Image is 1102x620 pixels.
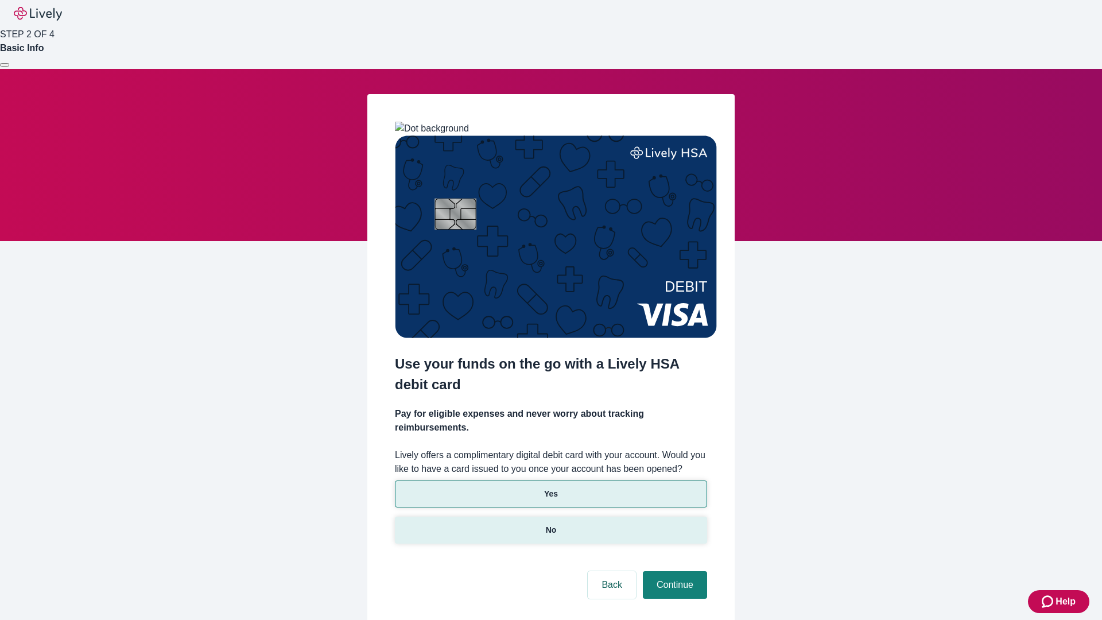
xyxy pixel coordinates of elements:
[395,135,717,338] img: Debit card
[395,354,707,395] h2: Use your funds on the go with a Lively HSA debit card
[546,524,557,536] p: No
[588,571,636,599] button: Back
[14,7,62,21] img: Lively
[395,517,707,544] button: No
[395,480,707,507] button: Yes
[1042,595,1056,609] svg: Zendesk support icon
[1056,595,1076,609] span: Help
[544,488,558,500] p: Yes
[1028,590,1089,613] button: Zendesk support iconHelp
[395,122,469,135] img: Dot background
[643,571,707,599] button: Continue
[395,448,707,476] label: Lively offers a complimentary digital debit card with your account. Would you like to have a card...
[395,407,707,435] h4: Pay for eligible expenses and never worry about tracking reimbursements.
